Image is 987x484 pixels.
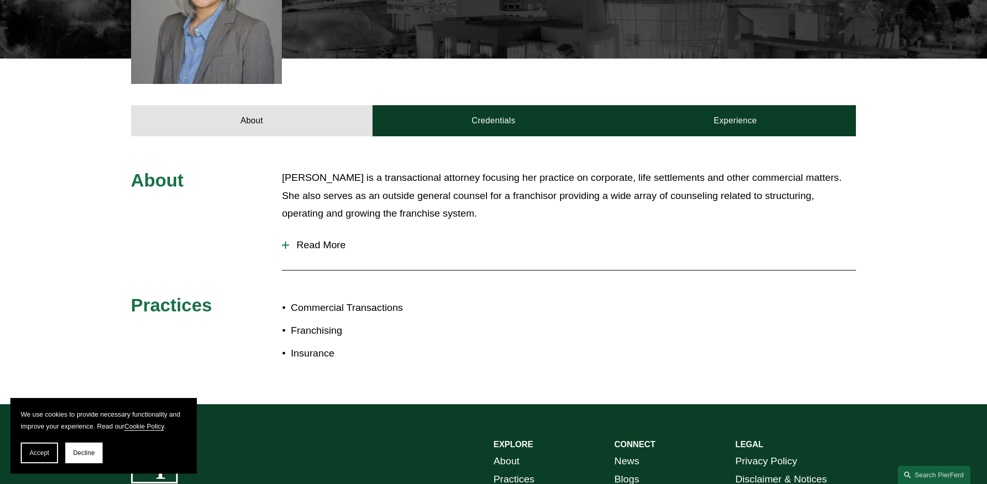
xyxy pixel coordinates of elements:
[494,440,533,449] strong: EXPLORE
[291,299,493,317] p: Commercial Transactions
[291,322,493,340] p: Franchising
[10,398,197,474] section: Cookie banner
[282,169,856,223] p: [PERSON_NAME] is a transactional attorney focusing her practice on corporate, life settlements an...
[124,422,164,430] a: Cookie Policy
[73,449,95,457] span: Decline
[131,295,212,315] span: Practices
[289,239,856,251] span: Read More
[282,232,856,259] button: Read More
[614,105,856,136] a: Experience
[494,452,520,471] a: About
[291,345,493,363] p: Insurance
[735,452,797,471] a: Privacy Policy
[373,105,614,136] a: Credentials
[30,449,49,457] span: Accept
[21,408,187,432] p: We use cookies to provide necessary functionality and improve your experience. Read our .
[735,440,763,449] strong: LEGAL
[131,170,184,190] span: About
[65,443,103,463] button: Decline
[614,452,639,471] a: News
[898,466,970,484] a: Search this site
[614,440,655,449] strong: CONNECT
[21,443,58,463] button: Accept
[131,105,373,136] a: About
